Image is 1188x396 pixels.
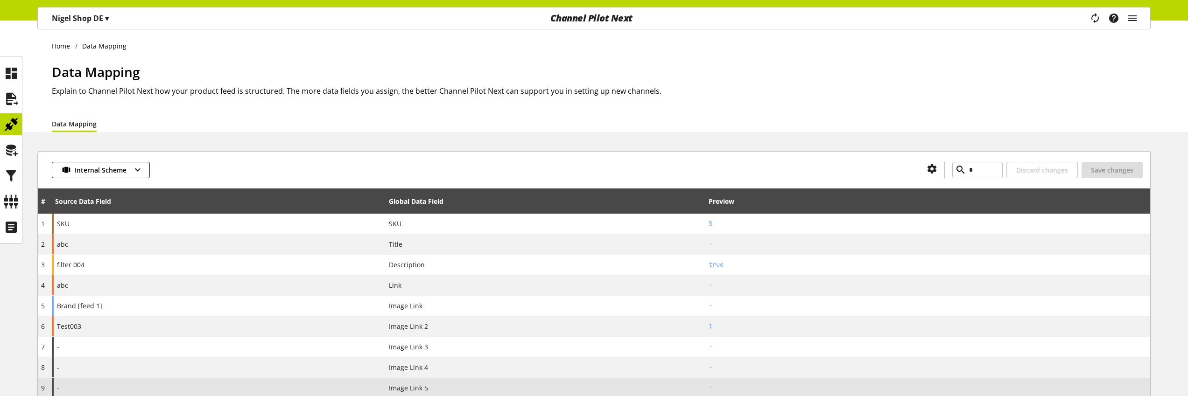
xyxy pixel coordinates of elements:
[52,162,150,178] button: Internal Scheme
[41,322,45,331] span: 6
[57,342,59,352] span: -
[389,321,428,331] span: Image Link 2
[57,383,59,393] span: -
[41,281,45,290] span: 4
[41,383,45,392] span: 9
[389,301,422,311] span: Image Link
[389,260,425,270] span: Description
[389,219,401,229] span: SKU
[41,219,45,228] span: 1
[105,13,109,23] span: ▾
[62,165,71,175] img: 1869707a5a2b6c07298f74b45f9d27fa.svg
[57,301,102,311] span: Brand [feed 1]
[41,260,45,269] span: 3
[41,363,45,372] span: 8
[52,41,75,51] a: Home
[55,196,111,206] div: Source Data Field
[57,321,81,331] span: Test003
[389,239,402,249] span: Title
[709,239,1147,249] h2: -
[709,362,1147,372] h2: -
[389,342,428,352] span: Image Link 3
[52,63,140,81] span: Data Mapping
[41,240,45,249] span: 2
[709,321,1147,331] h2: 1
[709,280,1147,290] h2: -
[57,239,68,249] span: abc
[41,342,45,351] span: 7
[709,196,734,206] div: Preview
[709,342,1147,352] h2: -
[57,260,84,270] span: filter 004
[709,383,1130,393] h2: -
[57,219,70,229] span: SKU
[389,362,428,372] span: Image Link 4
[37,7,1151,29] nav: main navigation
[41,197,45,206] span: #
[709,301,1147,311] h2: -
[57,280,68,290] span: abc
[389,196,443,206] div: Global Data Field
[41,301,45,310] span: 5
[389,280,401,290] span: Link
[57,362,59,372] span: -
[1016,165,1068,175] span: Discard changes
[709,260,1147,270] h2: true
[1006,162,1078,178] button: Discard changes
[52,119,97,129] a: Data Mapping
[389,383,428,393] span: Image Link 5
[1091,165,1133,175] span: Save changes
[52,85,1151,97] h2: Explain to Channel Pilot Next how your product feed is structured. The more data fields you assig...
[52,13,109,24] p: Nigel Shop DE
[75,165,127,175] span: Internal Scheme
[709,219,1147,229] h2: 5
[1082,162,1143,178] button: Save changes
